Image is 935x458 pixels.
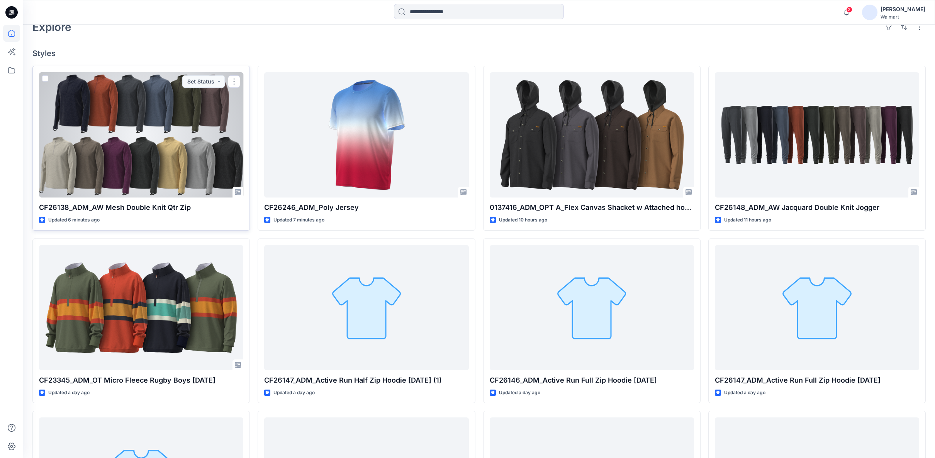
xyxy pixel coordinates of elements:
[881,14,925,20] div: Walmart
[724,216,771,224] p: Updated 11 hours ago
[499,389,540,397] p: Updated a day ago
[39,72,243,198] a: CF26138_ADM_AW Mesh Double Knit Qtr Zip
[264,245,468,370] a: CF26147_ADM_Active Run Half Zip Hoodie 30SEP25 (1)
[490,375,694,386] p: CF26146_ADM_Active Run Full Zip Hoodie [DATE]
[273,389,315,397] p: Updated a day ago
[39,202,243,213] p: CF26138_ADM_AW Mesh Double Knit Qtr Zip
[715,202,919,213] p: CF26148_ADM_AW Jacquard Double Knit Jogger
[499,216,547,224] p: Updated 10 hours ago
[715,375,919,386] p: CF26147_ADM_Active Run Full Zip Hoodie [DATE]
[490,245,694,370] a: CF26146_ADM_Active Run Full Zip Hoodie 30SEP25
[715,72,919,198] a: CF26148_ADM_AW Jacquard Double Knit Jogger
[846,7,852,13] span: 2
[39,375,243,386] p: CF23345_ADM_OT Micro Fleece Rugby Boys [DATE]
[273,216,324,224] p: Updated 7 minutes ago
[48,389,90,397] p: Updated a day ago
[264,375,468,386] p: CF26147_ADM_Active Run Half Zip Hoodie [DATE] (1)
[862,5,877,20] img: avatar
[264,202,468,213] p: CF26246_ADM_Poly Jersey
[264,72,468,198] a: CF26246_ADM_Poly Jersey
[32,21,71,33] h2: Explore
[48,216,100,224] p: Updated 6 minutes ago
[881,5,925,14] div: [PERSON_NAME]
[724,389,765,397] p: Updated a day ago
[490,202,694,213] p: 0137416_ADM_OPT A_Flex Canvas Shacket w Attached hooded Fleece Bib [DATE]
[39,245,243,370] a: CF23345_ADM_OT Micro Fleece Rugby Boys 25SEP25
[715,245,919,370] a: CF26147_ADM_Active Run Full Zip Hoodie 30SEP25
[490,72,694,198] a: 0137416_ADM_OPT A_Flex Canvas Shacket w Attached hooded Fleece Bib 21OCT23
[32,49,926,58] h4: Styles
